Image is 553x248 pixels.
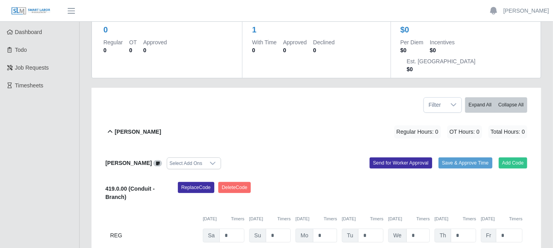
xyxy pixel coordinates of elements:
[252,38,276,46] dt: With Time
[153,160,162,166] a: View/Edit Notes
[283,46,307,54] dd: 0
[143,38,167,46] dt: Approved
[103,24,108,35] div: 0
[252,46,276,54] dd: 0
[15,64,49,71] span: Job Requests
[388,216,430,222] div: [DATE]
[105,116,527,148] button: [PERSON_NAME] Regular Hours: 0 OT Hours: 0 Total Hours: 0
[465,97,495,113] button: Expand All
[435,229,451,242] span: Th
[488,125,527,138] span: Total Hours: 0
[503,7,549,15] a: [PERSON_NAME]
[324,216,337,222] button: Timers
[249,216,291,222] div: [DATE]
[249,229,266,242] span: Su
[129,38,137,46] dt: OT
[407,65,476,73] dd: $0
[370,216,383,222] button: Timers
[15,82,44,89] span: Timesheets
[203,216,244,222] div: [DATE]
[110,229,198,242] div: REG
[11,7,51,15] img: SLM Logo
[114,128,161,136] b: [PERSON_NAME]
[342,229,358,242] span: Tu
[296,216,337,222] div: [DATE]
[394,125,441,138] span: Regular Hours: 0
[103,46,123,54] dd: 0
[313,46,335,54] dd: 0
[400,38,423,46] dt: Per Diem
[129,46,137,54] dd: 0
[143,46,167,54] dd: 0
[430,46,455,54] dd: $0
[424,98,446,112] span: Filter
[463,216,476,222] button: Timers
[430,38,455,46] dt: Incentives
[465,97,527,113] div: bulk actions
[481,229,496,242] span: Fr
[416,216,430,222] button: Timers
[218,182,251,193] button: DeleteCode
[370,157,432,168] button: Send for Worker Approval
[435,216,476,222] div: [DATE]
[167,158,205,169] div: Select Add Ons
[283,38,307,46] dt: Approved
[231,216,244,222] button: Timers
[439,157,492,168] button: Save & Approve Time
[105,186,154,200] b: 419.0.00 (Conduit - Branch)
[178,182,214,193] button: ReplaceCode
[296,229,313,242] span: Mo
[481,216,522,222] div: [DATE]
[400,46,423,54] dd: $0
[509,216,522,222] button: Timers
[203,229,220,242] span: Sa
[105,160,152,166] b: [PERSON_NAME]
[15,29,42,35] span: Dashboard
[15,47,27,53] span: Todo
[277,216,291,222] button: Timers
[400,24,409,35] div: $0
[407,57,476,65] dt: Est. [GEOGRAPHIC_DATA]
[252,24,256,35] div: 1
[499,157,528,168] button: Add Code
[103,38,123,46] dt: Regular
[313,38,335,46] dt: Declined
[342,216,383,222] div: [DATE]
[388,229,407,242] span: We
[447,125,482,138] span: OT Hours: 0
[495,97,527,113] button: Collapse All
